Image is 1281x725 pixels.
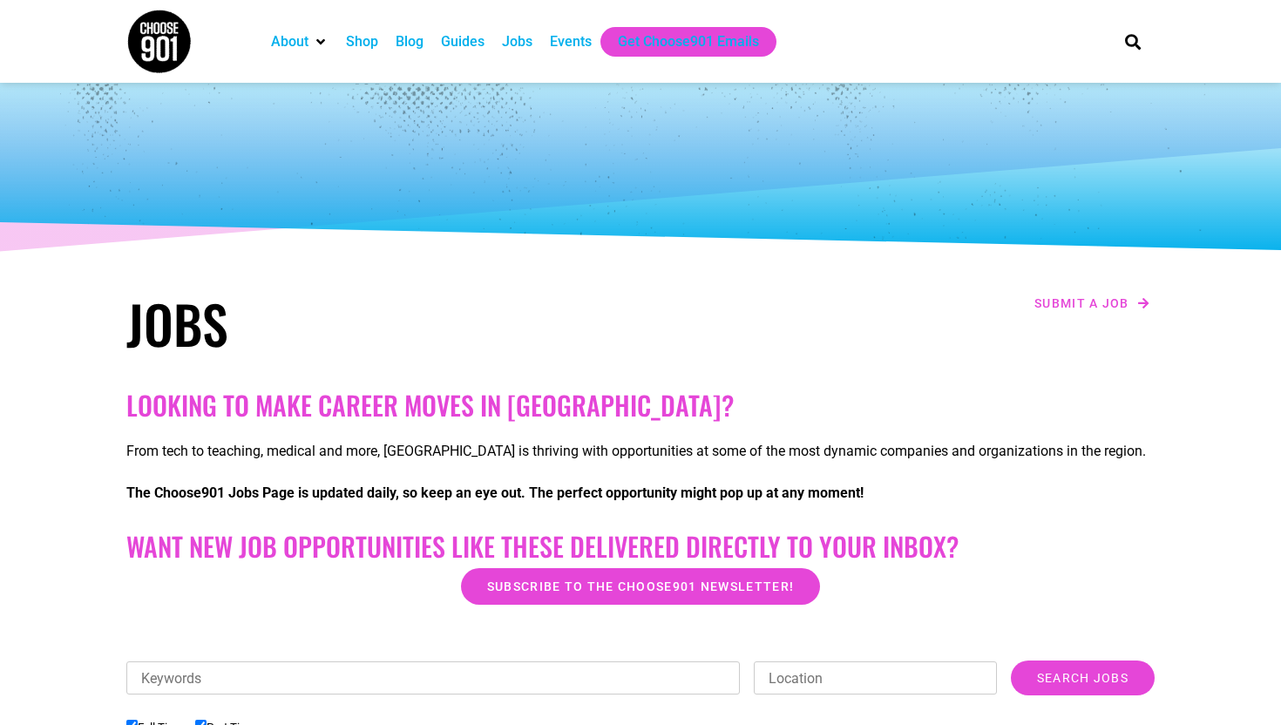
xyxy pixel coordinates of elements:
[441,31,485,52] a: Guides
[126,484,864,501] strong: The Choose901 Jobs Page is updated daily, so keep an eye out. The perfect opportunity might pop u...
[262,27,337,57] div: About
[126,441,1155,462] p: From tech to teaching, medical and more, [GEOGRAPHIC_DATA] is thriving with opportunities at some...
[754,661,997,695] input: Location
[550,31,592,52] a: Events
[618,31,759,52] a: Get Choose901 Emails
[1029,292,1155,315] a: Submit a job
[262,27,1095,57] nav: Main nav
[126,292,632,355] h1: Jobs
[1119,27,1148,56] div: Search
[346,31,378,52] a: Shop
[502,31,532,52] a: Jobs
[396,31,424,52] a: Blog
[126,390,1155,421] h2: Looking to make career moves in [GEOGRAPHIC_DATA]?
[487,580,794,593] span: Subscribe to the Choose901 newsletter!
[271,31,308,52] a: About
[1034,297,1129,309] span: Submit a job
[126,531,1155,562] h2: Want New Job Opportunities like these Delivered Directly to your Inbox?
[461,568,820,605] a: Subscribe to the Choose901 newsletter!
[1011,661,1155,695] input: Search Jobs
[126,661,740,695] input: Keywords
